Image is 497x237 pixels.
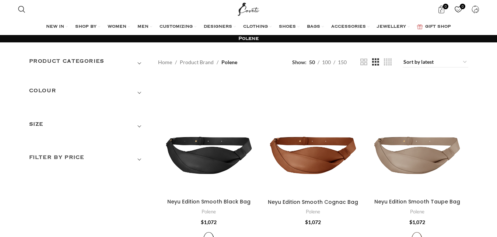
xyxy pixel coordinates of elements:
a: Site logo [236,6,261,12]
img: GiftBag [417,24,423,29]
a: MEN [137,20,152,34]
span: $ [305,219,308,225]
span: JEWELLERY [377,24,406,30]
a: Neyu Edition Smooth Black Bag [158,79,260,195]
span: CUSTOMIZING [160,24,193,30]
a: NEW IN [46,20,68,34]
a: 0 [434,2,449,17]
h3: COLOUR [29,87,147,99]
h3: SIZE [29,120,147,133]
a: Neyu Edition Smooth Taupe Bag [366,79,468,195]
span: SHOES [279,24,296,30]
span: GIFT SHOP [425,24,451,30]
bdi: 1,072 [305,219,321,225]
span: $ [409,219,412,225]
bdi: 1,072 [409,219,425,225]
a: BAGS [307,20,324,34]
span: SHOP BY [75,24,97,30]
a: Polene [306,208,320,215]
a: Polene [410,208,424,215]
div: Main navigation [14,20,483,34]
a: Search [14,2,29,17]
a: 0 [451,2,466,17]
div: My Wishlist [451,2,466,17]
span: ACCESSORIES [331,24,366,30]
span: $ [201,219,204,225]
span: 0 [460,4,465,9]
a: Polene [202,208,216,215]
a: JEWELLERY [377,20,410,34]
a: SHOES [279,20,300,34]
a: Neyu Edition Smooth Taupe Bag [374,198,460,205]
a: ACCESSORIES [331,20,370,34]
span: 0 [443,4,448,9]
a: WOMEN [108,20,130,34]
a: Neyu Edition Smooth Cognac Bag [262,79,364,195]
a: Neyu Edition Smooth Black Bag [167,198,251,205]
a: DESIGNERS [204,20,236,34]
a: CUSTOMIZING [160,20,196,34]
h3: Product categories [29,57,147,70]
span: WOMEN [108,24,126,30]
span: NEW IN [46,24,64,30]
a: GIFT SHOP [417,20,451,34]
a: SHOP BY [75,20,100,34]
span: MEN [137,24,148,30]
a: CLOTHING [243,20,272,34]
a: Neyu Edition Smooth Cognac Bag [268,198,358,206]
span: CLOTHING [243,24,268,30]
h3: Filter by price [29,153,147,166]
bdi: 1,072 [201,219,217,225]
span: BAGS [307,24,320,30]
span: DESIGNERS [204,24,232,30]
